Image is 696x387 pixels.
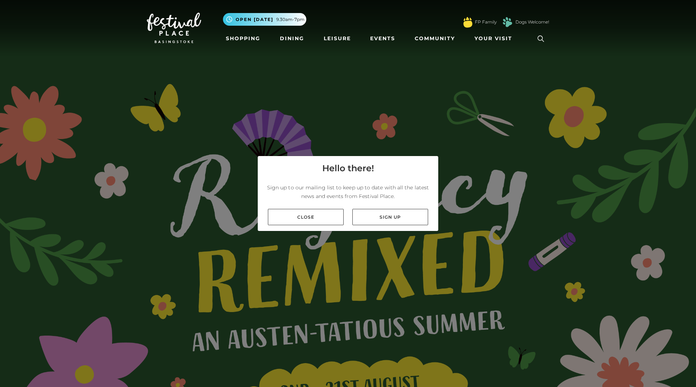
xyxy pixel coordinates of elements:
a: Dining [277,32,307,45]
span: Your Visit [475,35,512,42]
a: Close [268,209,344,225]
span: Open [DATE] [236,16,273,23]
h4: Hello there! [322,162,374,175]
a: Leisure [321,32,354,45]
a: Dogs Welcome! [515,19,549,25]
a: Shopping [223,32,263,45]
a: Your Visit [472,32,519,45]
p: Sign up to our mailing list to keep up to date with all the latest news and events from Festival ... [264,183,432,201]
a: Events [367,32,398,45]
a: Community [412,32,458,45]
button: Open [DATE] 9.30am-7pm [223,13,306,26]
a: FP Family [475,19,497,25]
a: Sign up [352,209,428,225]
span: 9.30am-7pm [276,16,304,23]
img: Festival Place Logo [147,13,201,43]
